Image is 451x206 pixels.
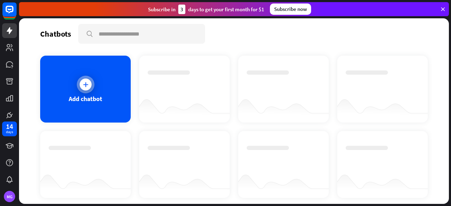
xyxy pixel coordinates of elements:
div: MG [4,191,15,202]
div: Subscribe in days to get your first month for $1 [148,5,264,14]
div: days [6,130,13,135]
div: Subscribe now [270,4,311,15]
button: Open LiveChat chat widget [6,3,27,24]
div: 14 [6,123,13,130]
a: 14 days [2,121,17,136]
div: 3 [178,5,185,14]
div: Add chatbot [69,95,102,103]
div: Chatbots [40,29,71,39]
